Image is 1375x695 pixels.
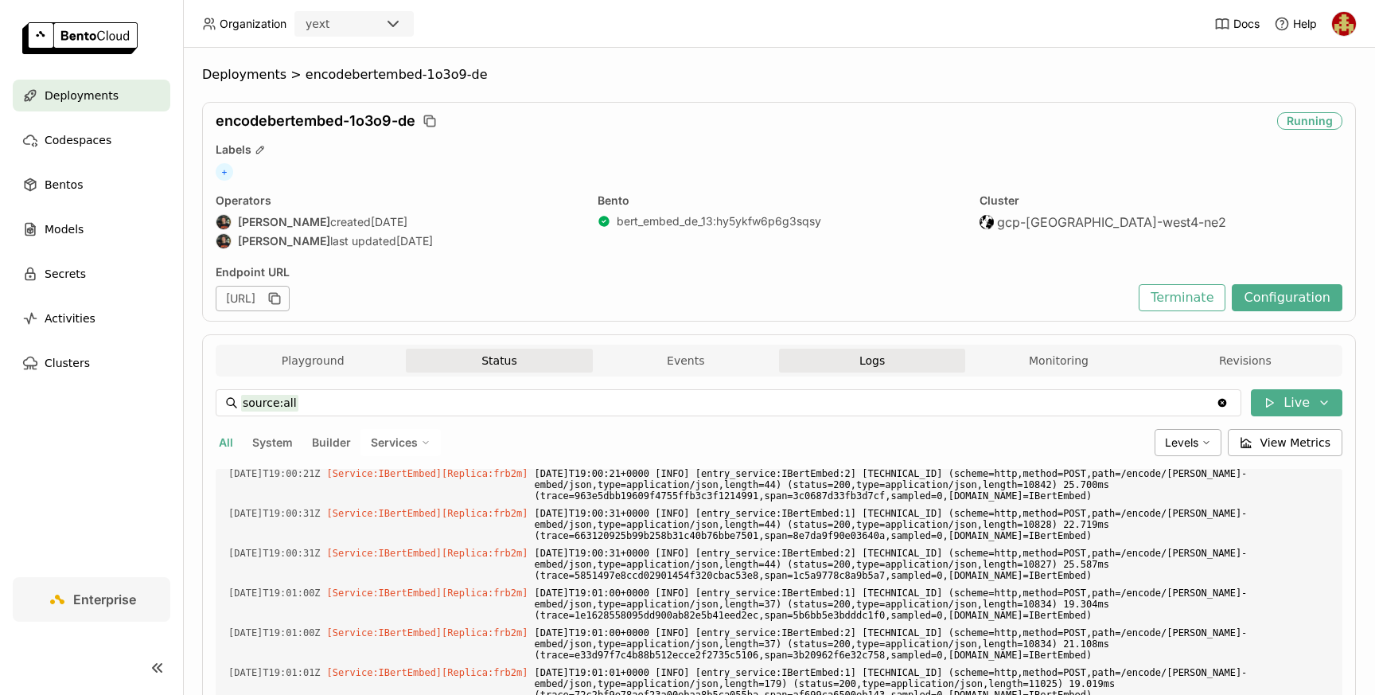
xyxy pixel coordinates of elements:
div: Labels [216,143,1342,157]
span: Services [371,435,418,450]
span: [DATE]T19:00:31+0000 [INFO] [entry_service:IBertEmbed:2] [TECHNICAL_ID] (scheme=http,method=POST,... [534,545,1330,584]
div: Bento [598,193,960,208]
span: [Service:IBertEmbed] [327,468,442,479]
div: Help [1274,16,1317,32]
div: Levels [1155,429,1221,456]
span: Deployments [45,86,119,105]
span: Activities [45,309,95,328]
button: System [249,432,296,453]
button: Monitoring [965,349,1151,373]
a: Secrets [13,258,170,290]
button: Terminate [1139,284,1225,311]
a: Bentos [13,169,170,201]
span: Clusters [45,353,90,373]
a: Models [13,213,170,245]
span: [DATE]T19:00:31+0000 [INFO] [entry_service:IBertEmbed:1] [TECHNICAL_ID] (scheme=http,method=POST,... [534,505,1330,545]
span: [Service:IBertEmbed] [327,508,442,519]
span: [Replica:frb2m] [442,468,528,479]
div: Services [360,429,441,456]
button: All [216,432,236,453]
span: [Service:IBertEmbed] [327,588,442,599]
span: [Replica:frb2m] [442,508,528,519]
span: encodebertembed-1o3o9-de [216,112,415,130]
span: 2025-08-18T19:01:01.368Z [228,664,321,681]
a: Enterprise [13,577,170,622]
button: Configuration [1232,284,1342,311]
div: yext [306,16,329,32]
span: [DATE]T19:01:00+0000 [INFO] [entry_service:IBertEmbed:1] [TECHNICAL_ID] (scheme=http,method=POST,... [534,584,1330,624]
div: [URL] [216,286,290,311]
span: [Service:IBertEmbed] [327,548,442,559]
span: Help [1293,17,1317,31]
div: created [216,214,578,230]
button: Status [406,349,592,373]
input: Selected yext. [331,17,333,33]
strong: [PERSON_NAME] [238,215,330,229]
span: [Replica:frb2m] [442,588,528,599]
span: Organization [220,17,286,31]
a: Deployments [13,80,170,111]
span: 2025-08-18T19:00:31.979Z [228,545,321,562]
img: Ryan Pope [216,234,231,248]
span: Enterprise [73,592,136,607]
span: [Service:IBertEmbed] [327,627,442,638]
a: bert_embed_de_13:hy5ykfw6p6g3sqsy [617,214,821,228]
span: 2025-08-18T19:01:00.937Z [228,584,321,602]
span: [DATE]T19:00:21+0000 [INFO] [entry_service:IBertEmbed:2] [TECHNICAL_ID] (scheme=http,method=POST,... [534,465,1330,505]
span: 2025-08-18T19:00:31.977Z [228,505,321,522]
span: Bentos [45,175,83,194]
span: [DATE] [371,215,407,229]
span: 2025-08-18T19:01:00.941Z [228,624,321,642]
span: Deployments [202,67,286,83]
span: [Replica:frb2m] [442,627,528,638]
span: Codespaces [45,131,111,150]
a: Activities [13,303,170,334]
button: Playground [220,349,406,373]
a: Codespaces [13,124,170,156]
span: Models [45,220,84,239]
span: [Replica:frb2m] [442,548,528,559]
strong: [PERSON_NAME] [238,234,330,248]
div: Cluster [980,193,1342,208]
span: > [286,67,306,83]
a: Docs [1214,16,1260,32]
button: View Metrics [1228,429,1343,456]
button: Builder [309,432,354,453]
span: [Replica:frb2m] [442,667,528,678]
button: Logs [779,349,965,373]
span: [DATE]T19:01:00+0000 [INFO] [entry_service:IBertEmbed:2] [TECHNICAL_ID] (scheme=http,method=POST,... [534,624,1330,664]
span: gcp-[GEOGRAPHIC_DATA]-west4-ne2 [997,214,1226,230]
svg: Clear value [1216,396,1229,409]
img: Jacob Fondriest [1332,12,1356,36]
span: Secrets [45,264,86,283]
img: Ryan Pope [216,215,231,229]
div: Running [1277,112,1342,130]
div: Operators [216,193,578,208]
div: last updated [216,233,578,249]
span: Levels [1165,435,1198,450]
span: encodebertembed-1o3o9-de [306,67,488,83]
nav: Breadcrumbs navigation [202,67,1356,83]
img: logo [22,22,138,54]
div: Endpoint URL [216,265,1131,279]
span: Docs [1233,17,1260,31]
span: [Service:IBertEmbed] [327,667,442,678]
button: Events [593,349,779,373]
span: [DATE] [396,234,433,248]
span: 2025-08-18T19:00:21.481Z [228,465,321,482]
button: Revisions [1152,349,1338,373]
a: Clusters [13,347,170,379]
input: Search [241,390,1216,416]
button: Live [1251,389,1342,416]
span: View Metrics [1260,435,1331,451]
span: + [216,163,233,181]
